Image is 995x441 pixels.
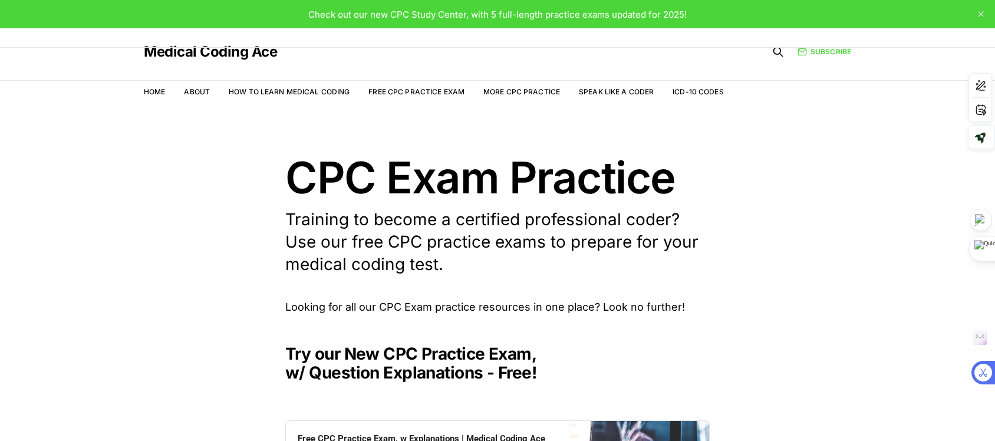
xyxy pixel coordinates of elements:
[368,87,464,96] a: Free CPC Practice Exam
[798,46,851,57] a: Subscribe
[308,9,687,20] span: Check out our new CPC Study Center, with 5 full-length practice exams updated for 2025!
[579,87,654,96] a: Speak Like a Coder
[285,209,710,275] p: Training to become a certified professional coder? Use our free CPC practice exams to prepare for...
[229,87,350,96] a: How to Learn Medical Coding
[144,87,165,96] a: Home
[971,5,990,24] button: close
[803,383,995,441] iframe: portal-trigger
[144,45,277,59] a: Medical Coding Ace
[285,156,710,199] h1: CPC Exam Practice
[184,87,210,96] a: About
[285,344,710,382] h2: Try our New CPC Practice Exam, w/ Question Explanations - Free!
[285,299,710,316] p: Looking for all our CPC Exam practice resources in one place? Look no further!
[673,87,723,96] a: ICD-10 Codes
[483,87,560,96] a: More CPC Practice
